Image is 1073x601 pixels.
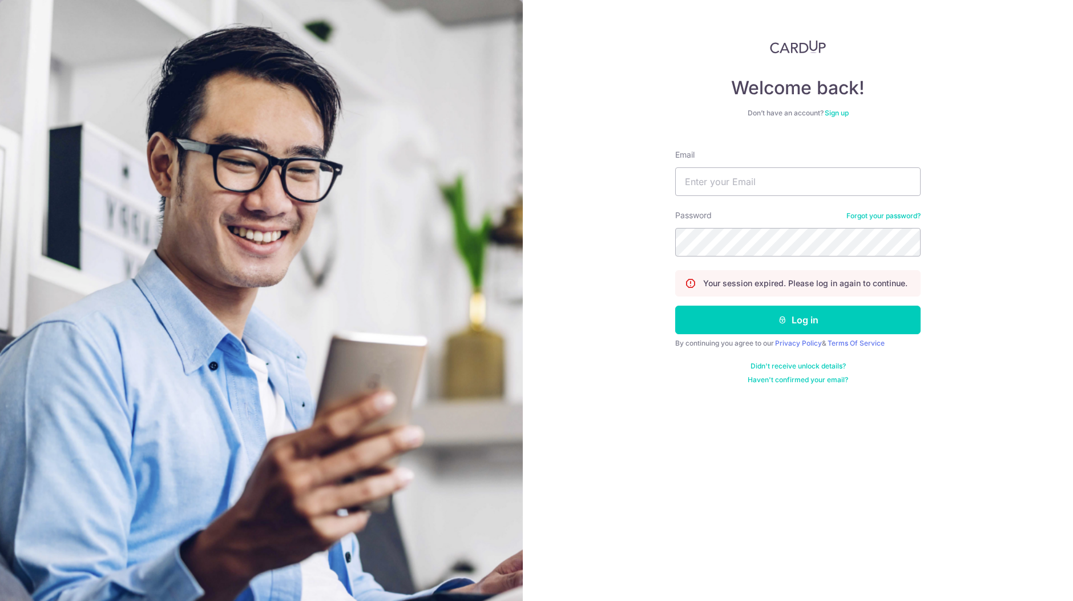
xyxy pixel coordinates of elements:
label: Email [675,149,695,161]
a: Haven't confirmed your email? [748,375,848,384]
a: Sign up [825,109,849,117]
h4: Welcome back! [675,77,921,99]
a: Terms Of Service [828,339,885,347]
p: Your session expired. Please log in again to continue. [703,278,907,289]
a: Privacy Policy [775,339,822,347]
button: Log in [675,306,921,334]
div: By continuing you agree to our & [675,339,921,348]
a: Didn't receive unlock details? [751,362,846,371]
input: Enter your Email [675,167,921,196]
div: Don’t have an account? [675,109,921,118]
img: CardUp Logo [770,40,826,54]
a: Forgot your password? [846,211,921,221]
label: Password [675,210,712,221]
